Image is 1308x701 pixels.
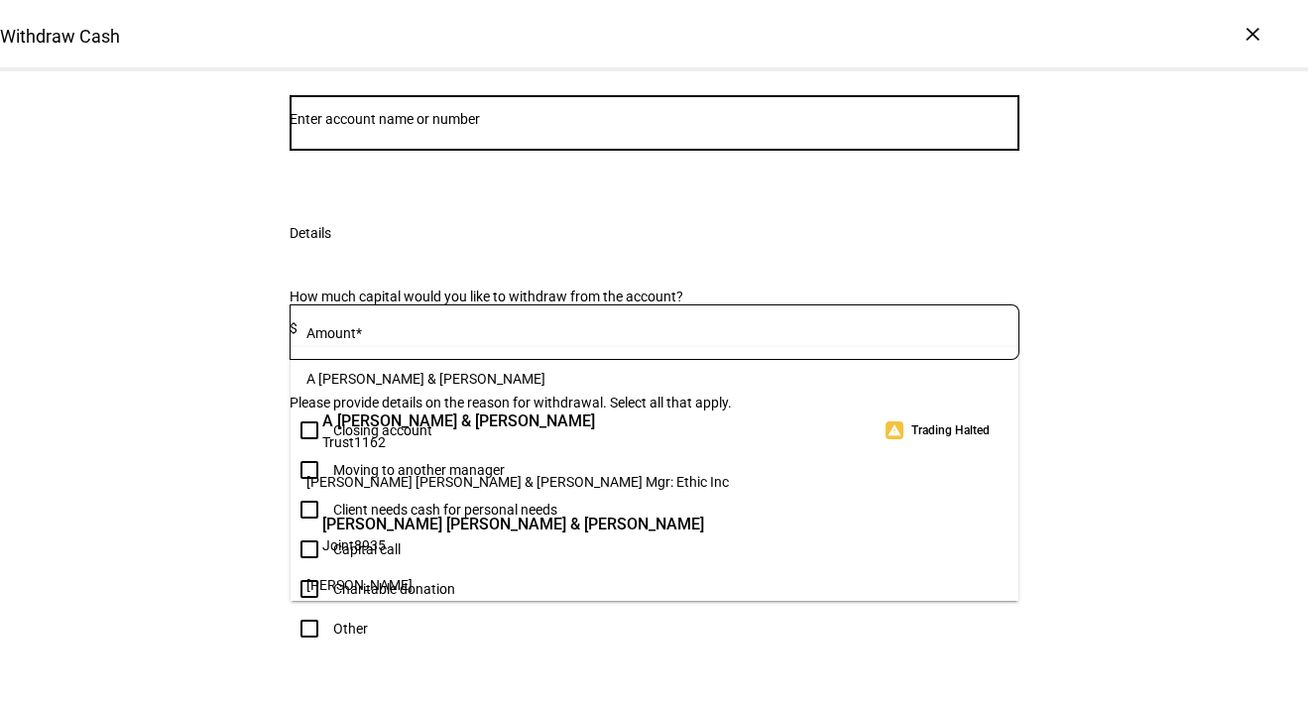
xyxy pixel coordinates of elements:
[317,508,709,559] div: Alison Elizabeth Novak & Aaron Jacob Yowell
[322,409,595,432] span: A [PERSON_NAME] & [PERSON_NAME]
[322,513,704,535] span: [PERSON_NAME] [PERSON_NAME] & [PERSON_NAME]
[322,434,354,450] span: Trust
[290,320,297,336] span: $
[290,225,331,241] div: Details
[306,371,545,387] span: A [PERSON_NAME] & [PERSON_NAME]
[354,434,386,450] span: 1162
[290,395,1019,410] div: Please provide details on the reason for withdrawal. Select all that apply.
[290,111,1019,127] input: Number
[322,537,354,553] span: Joint
[306,325,362,341] mat-label: Amount*
[354,537,386,553] span: 8935
[886,421,903,439] mat-icon: warning
[317,405,600,456] div: A Fishman & M Liebman
[306,577,413,593] span: [PERSON_NAME]
[290,289,1019,304] div: How much capital would you like to withdraw from the account?
[879,417,1003,443] div: Trading Halted
[1237,18,1268,50] div: ×
[333,621,368,637] div: Other
[306,474,729,490] span: [PERSON_NAME] [PERSON_NAME] & [PERSON_NAME] Mgr: Ethic Inc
